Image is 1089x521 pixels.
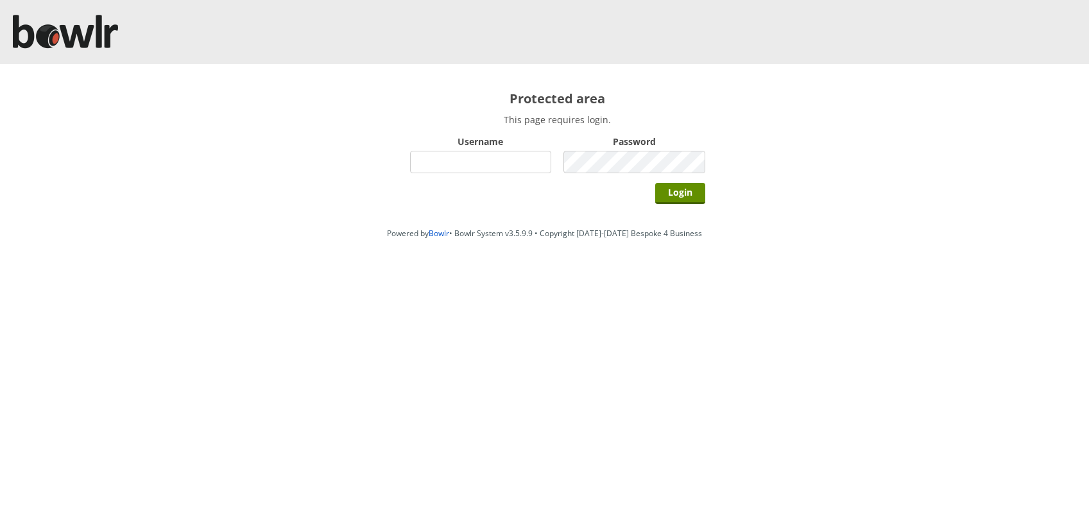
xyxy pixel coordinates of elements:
[410,114,705,126] p: This page requires login.
[410,135,552,148] label: Username
[429,228,449,239] a: Bowlr
[410,90,705,107] h2: Protected area
[563,135,705,148] label: Password
[655,183,705,204] input: Login
[387,228,702,239] span: Powered by • Bowlr System v3.5.9.9 • Copyright [DATE]-[DATE] Bespoke 4 Business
